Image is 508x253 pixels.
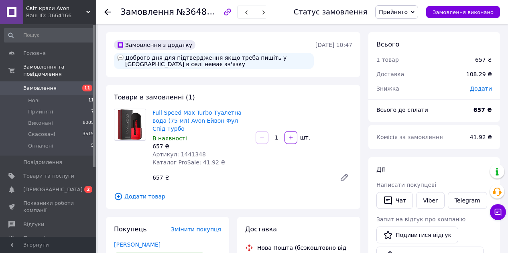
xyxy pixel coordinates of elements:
span: Виконані [28,119,53,127]
span: №364820571 [177,7,234,17]
span: Скасовані [28,131,55,138]
span: Прийняті [28,108,53,115]
span: 41.92 ₴ [470,134,492,140]
img: Full Speed Max Turbo Туалетна вода (75 мл) Avon Ейвон Фул Спід Турбо [116,109,144,140]
span: Відгуки [23,221,44,228]
div: 108.29 ₴ [461,65,497,83]
span: Прийнято [379,9,408,15]
span: [DEMOGRAPHIC_DATA] [23,186,83,193]
div: Повернутися назад [104,8,111,16]
div: 657 ₴ [149,172,333,183]
span: Товари та послуги [23,172,74,180]
div: 657 ₴ [475,56,492,64]
span: Запит на відгук про компанію [376,216,465,223]
button: Чат [376,192,413,209]
span: 5 [91,142,94,150]
span: Замовлення [120,7,174,17]
button: Чат з покупцем [490,204,506,220]
img: :speech_balloon: [117,55,124,61]
time: [DATE] 10:47 [315,42,352,48]
span: Покупці [23,235,45,242]
div: Доброго дня для підтвердження якщо треба пишіть у [GEOGRAPHIC_DATA] в селі немає зв'язку [114,53,314,69]
a: Telegram [448,192,487,209]
span: 11 [88,97,94,104]
input: Пошук [4,28,95,43]
span: Оплачені [28,142,53,150]
span: Замовлення виконано [433,9,494,15]
div: 657 ₴ [152,142,249,150]
span: Товари в замовленні (1) [114,93,195,101]
span: 8005 [83,119,94,127]
div: шт. [298,134,311,142]
b: 657 ₴ [473,107,492,113]
span: Артикул: 1441348 [152,151,206,158]
span: 11 [82,85,92,91]
span: Світ краси Avon [26,5,86,12]
a: Подивитися відгук [376,227,458,243]
a: Full Speed Max Turbo Туалетна вода (75 мл) Avon Ейвон Фул Спід Турбо [152,109,242,132]
span: Всього [376,40,399,48]
span: Каталог ProSale: 41.92 ₴ [152,159,225,166]
span: Показники роботи компанії [23,200,74,214]
div: Статус замовлення [294,8,368,16]
span: 7 [91,108,94,115]
span: Замовлення та повідомлення [23,63,96,78]
span: 3519 [83,131,94,138]
span: Комісія за замовлення [376,134,443,140]
span: Додати товар [114,192,352,201]
span: Замовлення [23,85,57,92]
span: 1 товар [376,57,399,63]
span: Головна [23,50,46,57]
button: Замовлення виконано [426,6,500,18]
div: Ваш ID: 3664166 [26,12,96,19]
span: Покупець [114,225,147,233]
span: Дії [376,166,385,173]
span: 2 [84,186,92,193]
a: Viber [416,192,444,209]
span: Повідомлення [23,159,62,166]
span: Нові [28,97,40,104]
span: Всього до сплати [376,107,428,113]
a: [PERSON_NAME] [114,241,161,248]
span: Додати [470,85,492,92]
span: Доставка [376,71,404,77]
span: Знижка [376,85,399,92]
span: Доставка [245,225,277,233]
a: Редагувати [336,170,352,186]
span: Змінити покупця [171,226,221,233]
span: Написати покупцеві [376,182,436,188]
div: Замовлення з додатку [114,40,195,50]
span: В наявності [152,135,187,142]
